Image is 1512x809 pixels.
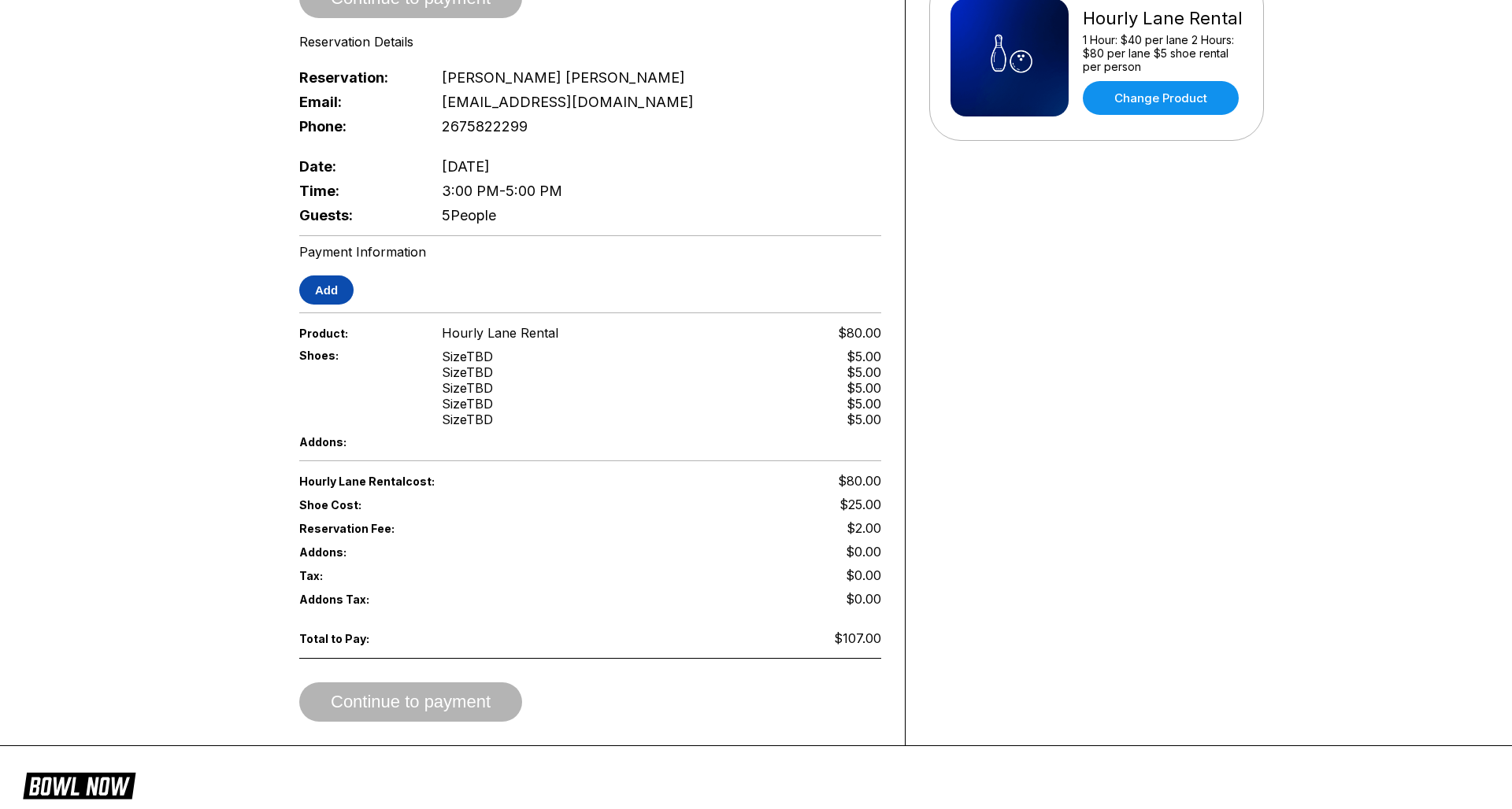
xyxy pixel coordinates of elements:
div: Size TBD [442,349,493,364]
span: Reservation: [299,69,416,86]
span: Phone: [299,118,416,135]
div: $5.00 [847,349,881,364]
span: $0.00 [846,591,881,607]
span: Shoe Cost: [299,498,416,512]
span: [EMAIL_ADDRESS][DOMAIN_NAME] [442,94,694,110]
div: Hourly Lane Rental [1083,8,1243,29]
span: $25.00 [839,497,881,512]
div: Size TBD [442,396,493,412]
span: $0.00 [846,567,881,583]
span: $80.00 [838,325,881,341]
span: [DATE] [442,158,490,175]
div: $5.00 [847,380,881,396]
div: Size TBD [442,380,493,396]
span: Time: [299,183,416,199]
span: Email: [299,94,416,110]
span: Shoes: [299,349,416,362]
a: Change Product [1083,81,1239,115]
span: Addons: [299,435,416,449]
div: $5.00 [847,364,881,380]
span: Tax: [299,569,416,582]
span: [PERSON_NAME] [PERSON_NAME] [442,69,685,86]
span: 2675822299 [442,118,528,135]
span: Hourly Lane Rental [442,325,558,341]
div: Size TBD [442,412,493,427]
button: Add [299,275,354,305]
div: Payment Information [299,244,881,260]
span: $0.00 [846,544,881,560]
span: Reservation Fee: [299,522,591,535]
span: Hourly Lane Rental cost: [299,475,591,488]
span: Total to Pay: [299,632,416,645]
span: Date: [299,158,416,175]
span: Addons Tax: [299,593,416,606]
span: Product: [299,327,416,340]
span: 3:00 PM - 5:00 PM [442,183,562,199]
span: Guests: [299,207,416,223]
span: $2.00 [847,520,881,536]
div: 1 Hour: $40 per lane 2 Hours: $80 per lane $5 shoe rental per person [1083,33,1243,73]
div: Size TBD [442,364,493,380]
span: Addons: [299,545,416,559]
span: 5 People [442,207,496,223]
div: Reservation Details [299,34,881,50]
span: $107.00 [834,630,881,646]
div: $5.00 [847,412,881,427]
span: $80.00 [838,473,881,489]
div: $5.00 [847,396,881,412]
